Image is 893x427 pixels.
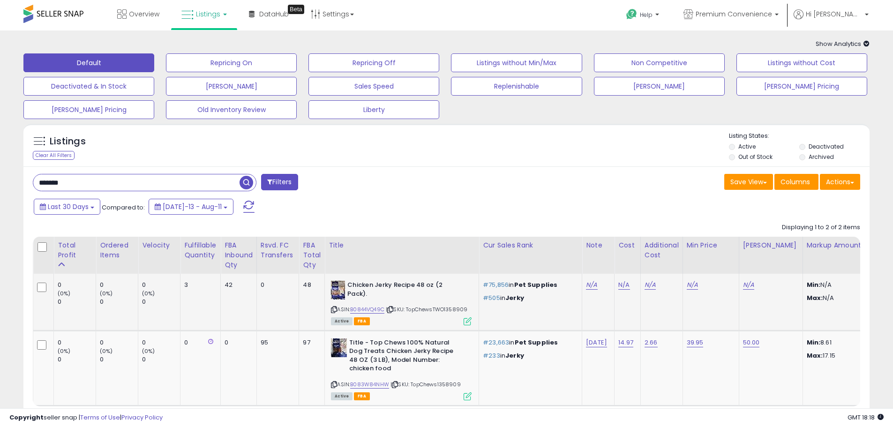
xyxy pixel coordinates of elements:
[483,240,578,250] div: Cur Sales Rank
[166,100,297,119] button: Old Inventory Review
[100,281,138,289] div: 0
[586,338,607,347] a: [DATE]
[184,281,213,289] div: 3
[515,338,558,347] span: Pet Supplies
[743,280,754,290] a: N/A
[386,306,467,313] span: | SKU: TopChewsTWO1358909
[483,352,575,360] p: in
[100,355,138,364] div: 0
[308,77,439,96] button: Sales Speed
[782,223,860,232] div: Displaying 1 to 2 of 2 items
[594,53,725,72] button: Non Competitive
[794,9,869,30] a: Hi [PERSON_NAME]
[354,317,370,325] span: FBA
[308,53,439,72] button: Repricing Off
[743,338,760,347] a: 50.00
[100,240,134,260] div: Ordered Items
[483,281,575,289] p: in
[261,240,295,260] div: Rsvd. FC Transfers
[645,280,656,290] a: N/A
[9,413,44,422] strong: Copyright
[349,338,463,375] b: Title - Top Chews 100% Natural Dog Treats Chicken Jerky Recipe 48 OZ (3 LB), Model Number: chicke...
[774,174,818,190] button: Columns
[121,413,163,422] a: Privacy Policy
[820,174,860,190] button: Actions
[807,338,821,347] strong: Min:
[142,355,180,364] div: 0
[196,9,220,19] span: Listings
[142,290,155,297] small: (0%)
[451,53,582,72] button: Listings without Min/Max
[331,281,345,300] img: 51C6qnSuUrL._SL40_.jpg
[807,294,885,302] p: N/A
[354,392,370,400] span: FBA
[807,240,888,250] div: Markup Amount
[619,1,668,30] a: Help
[640,11,653,19] span: Help
[331,392,353,400] span: All listings currently available for purchase on Amazon
[618,240,637,250] div: Cost
[483,338,575,347] p: in
[806,9,862,19] span: Hi [PERSON_NAME]
[33,151,75,160] div: Clear All Filters
[225,281,249,289] div: 42
[687,240,735,250] div: Min Price
[23,100,154,119] button: [PERSON_NAME] Pricing
[807,352,885,360] p: 17.15
[738,142,756,150] label: Active
[58,281,96,289] div: 0
[58,355,96,364] div: 0
[329,240,475,250] div: Title
[687,338,704,347] a: 39.95
[807,281,885,289] p: N/A
[724,174,773,190] button: Save View
[483,294,575,302] p: in
[58,298,96,306] div: 0
[142,338,180,347] div: 0
[687,280,698,290] a: N/A
[142,347,155,355] small: (0%)
[626,8,638,20] i: Get Help
[100,338,138,347] div: 0
[618,338,633,347] a: 14.97
[586,240,610,250] div: Note
[58,347,71,355] small: (0%)
[308,100,439,119] button: Liberty
[618,280,630,290] a: N/A
[729,132,870,141] p: Listing States:
[696,9,772,19] span: Premium Convenience
[261,174,298,190] button: Filters
[261,338,292,347] div: 95
[303,338,317,347] div: 97
[483,293,500,302] span: #505
[514,280,558,289] span: Pet Supplies
[331,281,472,324] div: ASIN:
[586,280,597,290] a: N/A
[100,298,138,306] div: 0
[48,202,89,211] span: Last 30 Days
[594,77,725,96] button: [PERSON_NAME]
[166,77,297,96] button: [PERSON_NAME]
[736,77,867,96] button: [PERSON_NAME] Pricing
[163,202,222,211] span: [DATE]-13 - Aug-11
[331,338,472,399] div: ASIN:
[505,293,524,302] span: Jerky
[184,240,217,260] div: Fulfillable Quantity
[100,290,113,297] small: (0%)
[738,153,773,161] label: Out of Stock
[100,347,113,355] small: (0%)
[505,351,524,360] span: Jerky
[23,53,154,72] button: Default
[225,240,253,270] div: FBA inbound Qty
[483,338,509,347] span: #23,663
[288,5,304,14] div: Tooltip anchor
[483,280,509,289] span: #75,856
[303,281,317,289] div: 48
[451,77,582,96] button: Replenishable
[809,153,834,161] label: Archived
[225,338,249,347] div: 0
[743,240,799,250] div: [PERSON_NAME]
[807,351,823,360] strong: Max:
[34,199,100,215] button: Last 30 Days
[807,338,885,347] p: 8.61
